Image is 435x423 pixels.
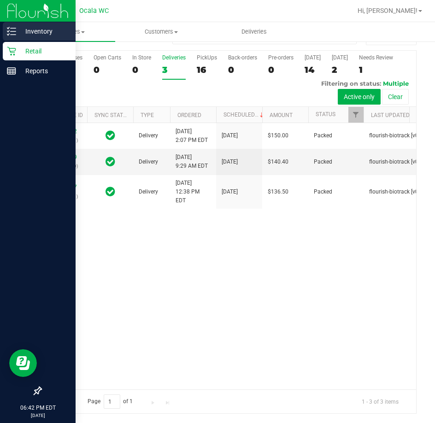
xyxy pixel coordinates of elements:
span: Deliveries [229,28,279,36]
div: PickUps [197,54,217,61]
span: $150.00 [268,131,288,140]
span: [DATE] 12:38 PM EDT [176,179,211,206]
div: Pre-orders [268,54,294,61]
span: Packed [314,188,332,196]
div: 1 [359,65,393,75]
div: [DATE] [332,54,348,61]
span: Delivery [139,188,158,196]
inline-svg: Inventory [7,27,16,36]
div: 0 [228,65,257,75]
div: Back-orders [228,54,257,61]
span: [DATE] [222,131,238,140]
a: Filter [348,107,364,123]
span: Page of 1 [80,394,141,409]
span: flourish-biotrack [v0.1.0] [369,188,429,196]
div: Open Carts [94,54,121,61]
span: [DATE] [222,158,238,166]
p: Inventory [16,26,71,37]
span: Ocala WC [79,7,109,15]
div: 14 [305,65,321,75]
iframe: Resource center [9,349,37,377]
span: Customers [116,28,208,36]
div: [DATE] [305,54,321,61]
span: Filtering on status: [321,80,381,87]
span: Packed [314,158,332,166]
span: $140.40 [268,158,288,166]
div: 2 [332,65,348,75]
span: In Sync [106,185,115,198]
p: 06:42 PM EDT [4,404,71,412]
div: Deliveries [162,54,186,61]
a: Customers [115,22,208,41]
span: flourish-biotrack [v0.1.0] [369,158,429,166]
span: [DATE] 9:29 AM EDT [176,153,208,170]
a: Status [316,111,335,117]
div: 0 [268,65,294,75]
p: [DATE] [4,412,71,419]
span: 1 - 3 of 3 items [354,394,406,408]
div: In Store [132,54,151,61]
div: 0 [94,65,121,75]
span: Delivery [139,158,158,166]
span: Hi, [PERSON_NAME]! [358,7,417,14]
span: $136.50 [268,188,288,196]
button: Active only [338,89,381,105]
span: Delivery [139,131,158,140]
inline-svg: Retail [7,47,16,56]
p: Retail [16,46,71,57]
span: Multiple [383,80,409,87]
div: Needs Review [359,54,393,61]
span: Packed [314,131,332,140]
a: Amount [270,112,293,118]
span: In Sync [106,155,115,168]
a: Last Updated By [371,112,417,118]
button: Clear [382,89,409,105]
div: 16 [197,65,217,75]
input: 1 [104,394,120,409]
a: Scheduled [223,112,265,118]
a: Ordered [177,112,201,118]
span: flourish-biotrack [v0.1.0] [369,131,429,140]
p: Reports [16,65,71,76]
a: Sync Status [94,112,130,118]
span: In Sync [106,129,115,142]
div: 0 [132,65,151,75]
inline-svg: Reports [7,66,16,76]
a: Deliveries [208,22,301,41]
span: [DATE] [222,188,238,196]
div: 3 [162,65,186,75]
span: [DATE] 2:07 PM EDT [176,127,208,145]
a: Type [141,112,154,118]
